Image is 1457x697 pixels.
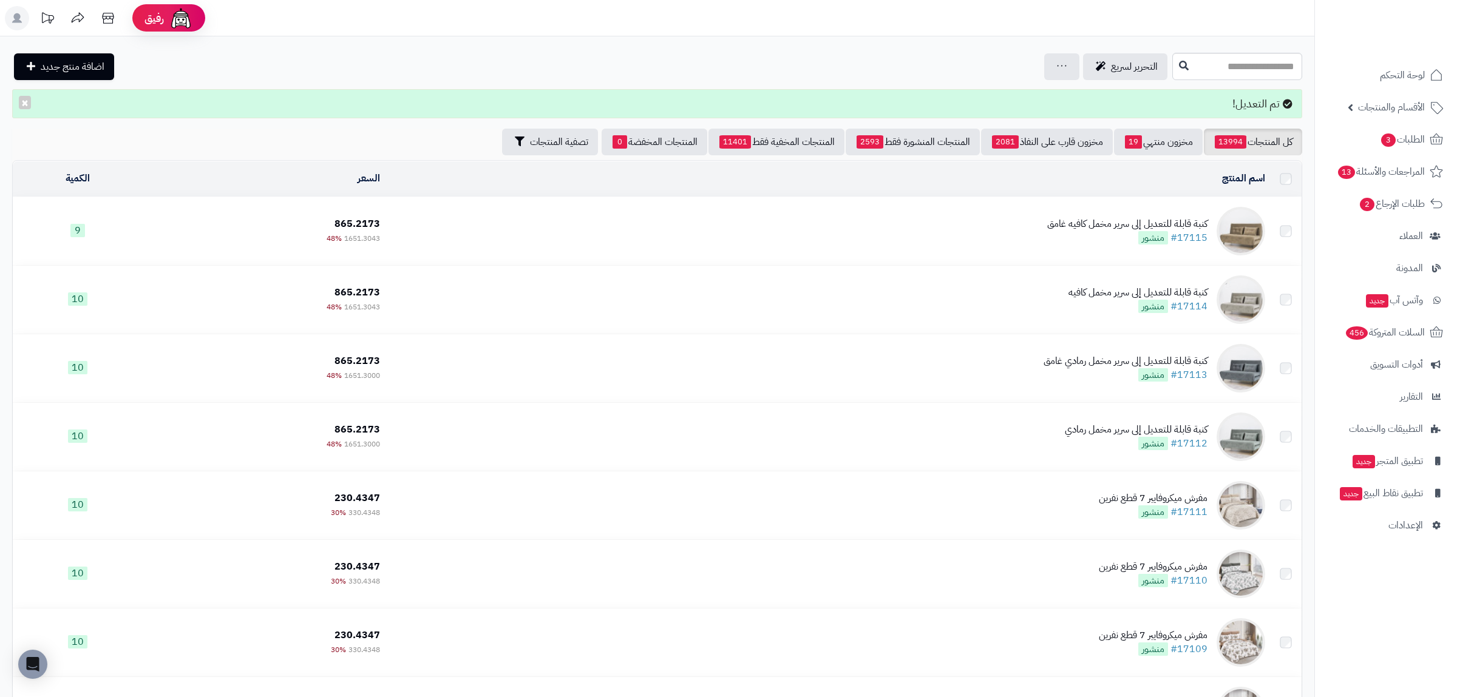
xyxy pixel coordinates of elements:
a: الطلبات3 [1322,125,1450,154]
span: 865.2173 [335,217,380,231]
span: 1651.3043 [344,301,380,312]
span: 865.2173 [335,354,380,368]
a: #17114 [1170,299,1207,314]
a: #17109 [1170,642,1207,656]
span: المراجعات والأسئلة [1337,163,1425,180]
a: #17111 [1170,505,1207,519]
span: رفيق [144,11,164,25]
span: التطبيقات والخدمات [1349,420,1423,437]
a: كل المنتجات13994 [1204,129,1302,155]
span: 19 [1125,135,1142,149]
a: تطبيق المتجرجديد [1322,446,1450,476]
span: 456 [1346,326,1368,340]
a: المراجعات والأسئلة13 [1322,157,1450,186]
span: جديد [1340,487,1362,500]
a: التحرير لسريع [1083,53,1167,80]
span: 9 [70,224,85,237]
span: تطبيق نقاط البيع [1339,485,1423,502]
span: وآتس آب [1365,292,1423,309]
span: منشور [1138,231,1168,244]
a: طلبات الإرجاع2 [1322,189,1450,218]
img: logo-2.png [1374,32,1445,58]
a: الكمية [66,171,90,186]
span: 48% [327,233,342,244]
div: كنبة قابلة للتعديل إلى سرير مخمل رمادي غامق [1044,354,1207,368]
img: ai-face.png [169,6,193,30]
div: كنبة قابلة للتعديل إلى سرير مخمل كافيه غامق [1047,217,1207,231]
img: كنبة قابلة للتعديل إلى سرير مخمل كافيه غامق [1217,207,1265,255]
span: 30% [331,576,346,587]
a: المنتجات المخفضة0 [602,129,707,155]
span: أدوات التسويق [1370,356,1423,373]
a: المنتجات المخفية فقط11401 [708,129,844,155]
a: المنتجات المنشورة فقط2593 [846,129,980,155]
span: 330.4348 [348,507,380,518]
span: 30% [331,507,346,518]
span: 865.2173 [335,285,380,300]
button: تصفية المنتجات [502,129,598,155]
a: العملاء [1322,221,1450,251]
span: منشور [1138,574,1168,587]
span: 10 [68,498,87,511]
span: 13 [1338,166,1355,179]
a: #17112 [1170,436,1207,451]
span: جديد [1353,455,1375,468]
a: الإعدادات [1322,511,1450,540]
img: كنبة قابلة للتعديل إلى سرير مخمل رمادي [1217,412,1265,461]
span: منشور [1138,505,1168,519]
span: 30% [331,644,346,655]
span: 230.4347 [335,628,380,642]
a: مخزون منتهي19 [1114,129,1203,155]
span: 48% [327,370,342,381]
span: التحرير لسريع [1111,59,1158,74]
span: منشور [1138,368,1168,382]
img: كنبة قابلة للتعديل إلى سرير مخمل رمادي غامق [1217,344,1265,392]
img: مفرش ميكروفايبر 7 قطع نفرين [1217,550,1265,598]
span: السلات المتروكة [1345,324,1425,341]
a: اضافة منتج جديد [14,53,114,80]
span: 1651.3000 [344,439,380,450]
a: التقارير [1322,382,1450,411]
div: مفرش ميكروفايبر 7 قطع نفرين [1099,628,1207,642]
a: مخزون قارب على النفاذ2081 [981,129,1113,155]
span: 1651.3000 [344,370,380,381]
div: مفرش ميكروفايبر 7 قطع نفرين [1099,491,1207,505]
span: الطلبات [1380,131,1425,148]
span: منشور [1138,642,1168,656]
span: تصفية المنتجات [530,135,588,149]
span: جديد [1366,294,1388,308]
span: منشور [1138,300,1168,313]
img: مفرش ميكروفايبر 7 قطع نفرين [1217,481,1265,530]
span: 2593 [857,135,883,149]
a: التطبيقات والخدمات [1322,414,1450,443]
img: كنبة قابلة للتعديل إلى سرير مخمل كافيه [1217,275,1265,324]
span: 10 [68,429,87,443]
span: 3 [1381,133,1396,147]
span: المدونة [1396,260,1423,277]
div: تم التعديل! [12,89,1302,118]
div: كنبة قابلة للتعديل إلى سرير مخمل رمادي [1065,423,1207,437]
a: المدونة [1322,254,1450,283]
span: 48% [327,301,342,312]
span: لوحة التحكم [1380,67,1425,84]
div: Open Intercom Messenger [18,650,47,679]
a: تطبيق نقاط البيعجديد [1322,479,1450,508]
a: #17110 [1170,573,1207,588]
a: السعر [358,171,380,186]
span: 10 [68,292,87,306]
a: #17115 [1170,231,1207,245]
a: لوحة التحكم [1322,61,1450,90]
div: مفرش ميكروفايبر 7 قطع نفرين [1099,560,1207,574]
a: وآتس آبجديد [1322,286,1450,315]
span: 48% [327,439,342,450]
span: طلبات الإرجاع [1359,195,1425,212]
span: 865.2173 [335,422,380,437]
span: التقارير [1400,388,1423,405]
span: 10 [68,361,87,374]
img: مفرش ميكروفايبر 7 قطع نفرين [1217,618,1265,667]
a: تحديثات المنصة [32,6,63,33]
span: الإعدادات [1388,517,1423,534]
div: كنبة قابلة للتعديل إلى سرير مخمل كافيه [1068,286,1207,300]
a: أدوات التسويق [1322,350,1450,379]
span: 11401 [719,135,751,149]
